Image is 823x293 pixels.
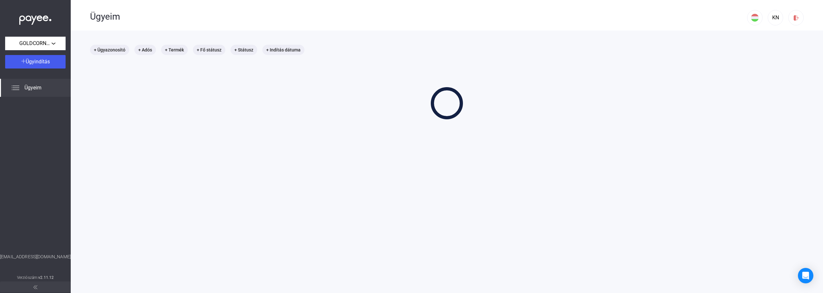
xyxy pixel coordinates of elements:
strong: v2.11.12 [38,275,54,280]
button: GOLDCORNER Kft. [5,37,66,50]
div: Open Intercom Messenger [798,268,813,283]
img: list.svg [12,84,19,92]
img: plus-white.svg [21,59,26,63]
mat-chip: + Adós [134,45,156,55]
mat-chip: + Fő státusz [193,45,225,55]
img: white-payee-white-dot.svg [19,12,51,25]
img: arrow-double-left-grey.svg [33,285,37,289]
div: Ügyeim [90,11,747,22]
img: HU [751,14,759,22]
mat-chip: + Termék [161,45,188,55]
span: Ügyeim [24,84,41,92]
img: logout-red [793,14,800,21]
button: Ügyindítás [5,55,66,69]
mat-chip: + Indítás dátuma [262,45,304,55]
button: KN [768,10,783,25]
span: GOLDCORNER Kft. [19,40,51,47]
button: HU [747,10,763,25]
button: logout-red [788,10,804,25]
mat-chip: + Státusz [231,45,257,55]
div: KN [770,14,781,22]
span: Ügyindítás [26,59,50,65]
mat-chip: + Ügyazonosító [90,45,129,55]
